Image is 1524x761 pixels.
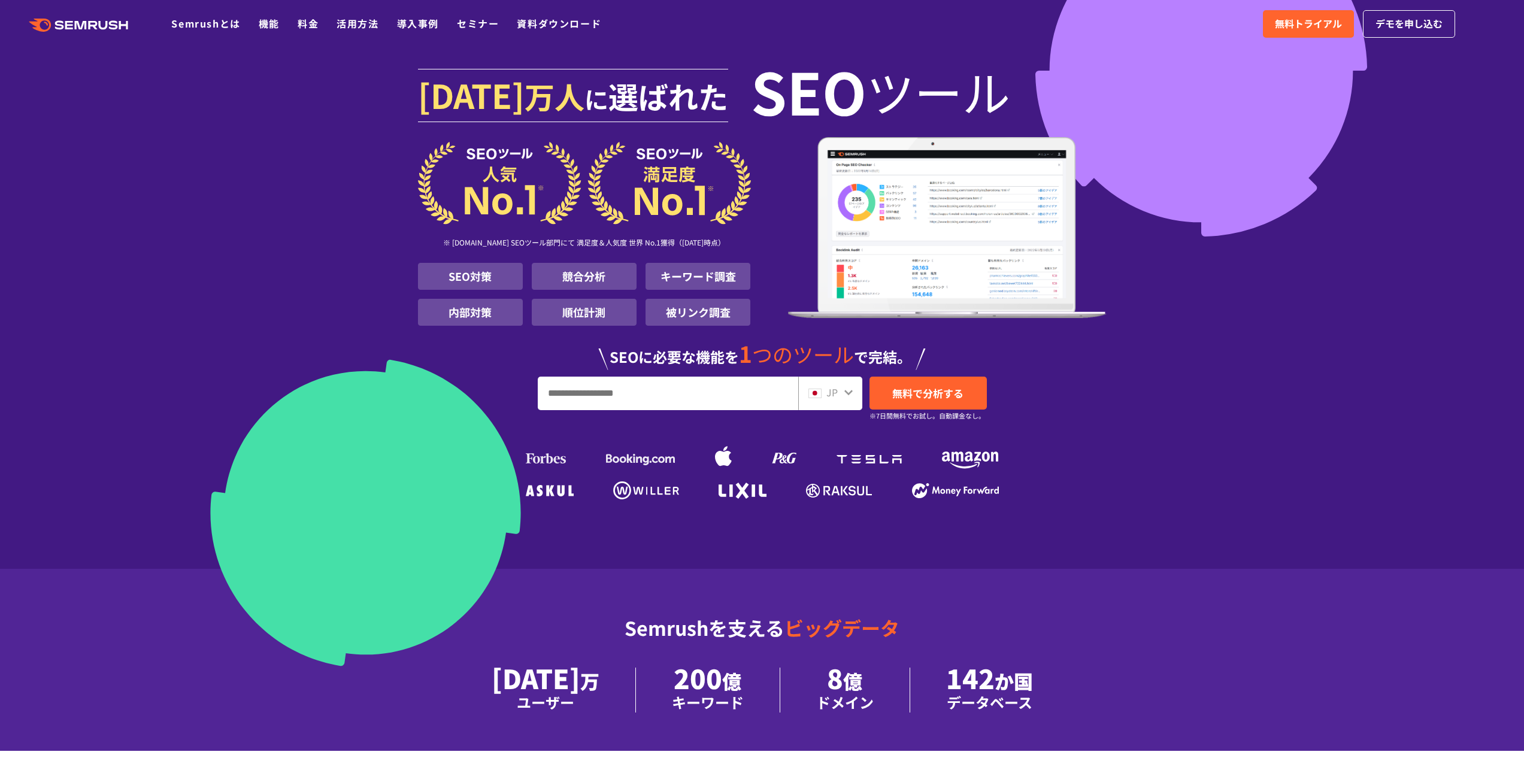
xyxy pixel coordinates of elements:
div: ※ [DOMAIN_NAME] SEOツール部門にて 満足度＆人気度 世界 No.1獲得（[DATE]時点） [418,225,751,263]
span: 億 [722,667,741,695]
span: 選ばれた [608,74,728,117]
a: 導入事例 [397,16,439,31]
span: ツール [866,67,1010,115]
li: 内部対策 [418,299,523,326]
div: キーワード [672,692,744,713]
span: JP [826,385,838,399]
a: セミナー [457,16,499,31]
li: 競合分析 [532,263,637,290]
span: に [584,81,608,116]
input: URL、キーワードを入力してください [538,377,798,410]
li: 142 [910,668,1069,713]
div: Semrushを支える [418,607,1107,668]
li: SEO対策 [418,263,523,290]
a: Semrushとは [171,16,240,31]
span: 無料トライアル [1275,16,1342,32]
span: ビッグデータ [784,614,899,641]
div: ドメイン [816,692,874,713]
a: 機能 [259,16,280,31]
span: デモを申し込む [1375,16,1443,32]
a: 資料ダウンロード [517,16,601,31]
span: つのツール [752,339,854,369]
a: 無料トライアル [1263,10,1354,38]
a: 活用方法 [337,16,378,31]
div: データベース [946,692,1033,713]
li: 順位計測 [532,299,637,326]
span: [DATE] [418,71,525,119]
span: 無料で分析する [892,386,964,401]
a: デモを申し込む [1363,10,1455,38]
li: キーワード調査 [646,263,750,290]
span: 万人 [525,74,584,117]
a: 無料で分析する [869,377,987,410]
span: 億 [843,667,862,695]
li: 8 [780,668,910,713]
li: 200 [636,668,780,713]
li: 被リンク調査 [646,299,750,326]
span: 1 [739,337,752,369]
a: 料金 [298,16,319,31]
span: SEO [751,67,866,115]
span: で完結。 [854,346,911,367]
div: SEOに必要な機能を [418,331,1107,370]
span: か国 [995,667,1033,695]
small: ※7日間無料でお試し。自動課金なし。 [869,410,985,422]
